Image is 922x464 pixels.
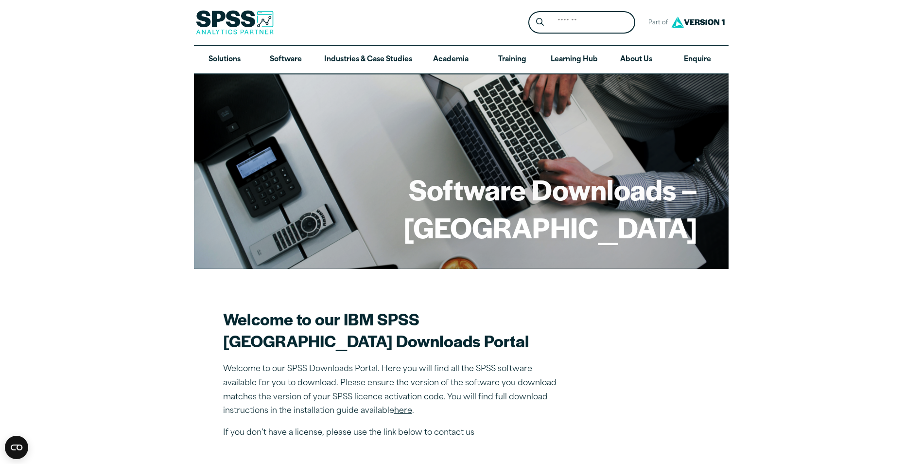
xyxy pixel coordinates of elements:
button: Search magnifying glass icon [531,14,549,32]
a: Solutions [194,46,255,74]
button: Open CMP widget [5,436,28,459]
a: About Us [606,46,667,74]
img: SPSS Analytics Partner [196,10,274,35]
nav: Desktop version of site main menu [194,46,729,74]
img: Version1 Logo [669,13,727,31]
a: Enquire [667,46,728,74]
span: Part of [643,16,669,30]
a: Academia [420,46,481,74]
a: Software [255,46,316,74]
h2: Welcome to our IBM SPSS [GEOGRAPHIC_DATA] Downloads Portal [223,308,563,352]
a: here [394,407,412,415]
svg: Search magnifying glass icon [536,18,544,26]
a: Learning Hub [543,46,606,74]
a: Training [481,46,542,74]
form: Site Header Search Form [528,11,635,34]
a: Industries & Case Studies [316,46,420,74]
p: If you don’t have a license, please use the link below to contact us [223,426,563,440]
p: Welcome to our SPSS Downloads Portal. Here you will find all the SPSS software available for you ... [223,362,563,418]
h1: Software Downloads – [GEOGRAPHIC_DATA] [225,170,697,246]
